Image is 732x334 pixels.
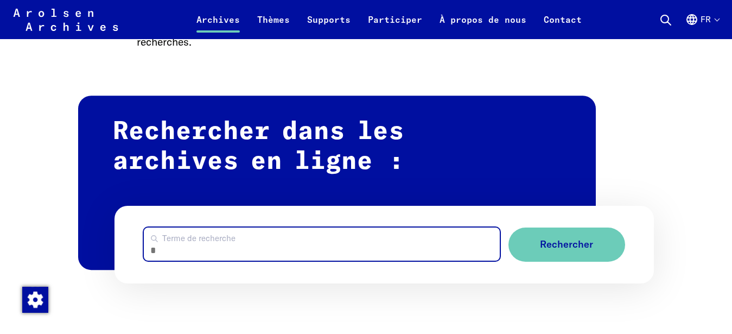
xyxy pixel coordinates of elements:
[540,239,593,250] span: Rechercher
[188,7,590,33] nav: Principal
[431,13,535,39] a: À propos de nous
[685,13,719,39] button: Français, sélection de la langue
[359,13,431,39] a: Participer
[22,286,48,312] div: Modification du consentement
[508,228,625,262] button: Rechercher
[298,13,359,39] a: Supports
[249,13,298,39] a: Thèmes
[535,13,590,39] a: Contact
[188,13,249,39] a: Archives
[22,287,48,313] img: Modification du consentement
[78,96,596,270] h2: Rechercher dans les archives en ligne :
